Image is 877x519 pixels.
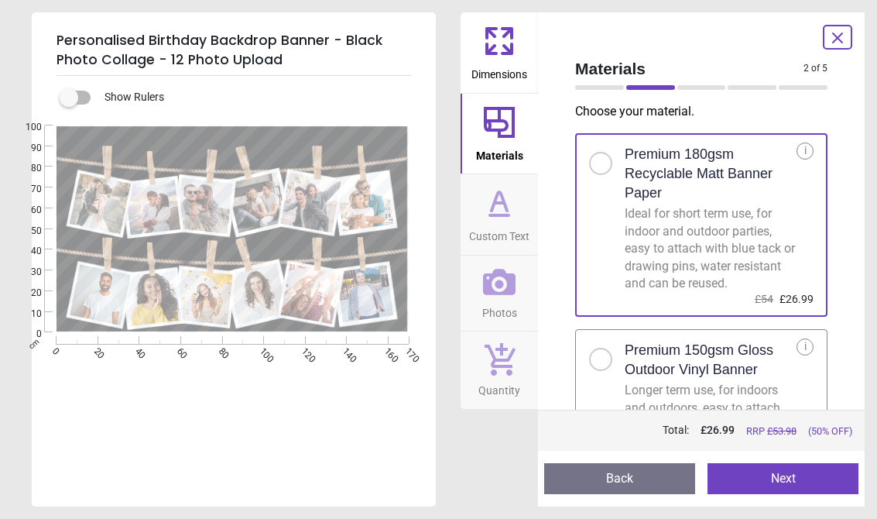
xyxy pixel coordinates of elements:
span: 0 [12,328,42,341]
span: Custom Text [469,222,529,245]
span: 26.99 [707,424,735,436]
span: (50% OFF) [808,424,852,438]
button: Custom Text [461,174,538,255]
div: i [796,143,814,160]
h2: Premium 150gsm Gloss Outdoor Vinyl Banner [625,341,796,380]
span: 20 [12,287,42,300]
button: Materials [461,94,538,174]
span: Materials [476,141,523,164]
span: Dimensions [471,60,527,83]
button: Back [544,463,695,494]
span: Quantity [478,376,520,399]
div: Ideal for short term use, for indoor and outdoor parties, easy to attach with blue tack or drawin... [625,205,796,292]
span: 80 [12,162,42,175]
span: 30 [12,266,42,279]
span: 90 [12,142,42,155]
span: Photos [482,298,517,321]
h2: Premium 180gsm Recyclable Matt Banner Paper [625,145,796,204]
span: 100 [12,121,42,134]
span: 10 [12,308,42,321]
div: Total: [574,423,852,438]
div: i [796,339,814,356]
span: 60 [12,204,42,217]
button: Photos [461,256,538,332]
div: Show Rulers [69,88,436,107]
span: £54 [755,293,773,305]
div: Longer term use, for indoors and outdoors, easy to attach with blue tack or drawing pins, waterpr... [625,382,796,452]
span: cm [27,337,41,351]
span: RRP [746,424,796,438]
span: 50 [12,225,42,238]
span: £ [701,423,735,438]
span: 40 [12,245,42,258]
span: 70 [12,183,42,196]
p: Choose your material . [575,103,840,120]
button: Next [707,463,858,494]
span: £26.99 [779,293,814,305]
button: Dimensions [461,12,538,93]
span: 2 of 5 [803,62,827,75]
span: £ 53.98 [767,425,796,437]
h5: Personalised Birthday Backdrop Banner - Black Photo Collage - 12 Photo Upload [57,25,411,76]
button: Quantity [461,332,538,409]
span: Materials [575,57,803,80]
